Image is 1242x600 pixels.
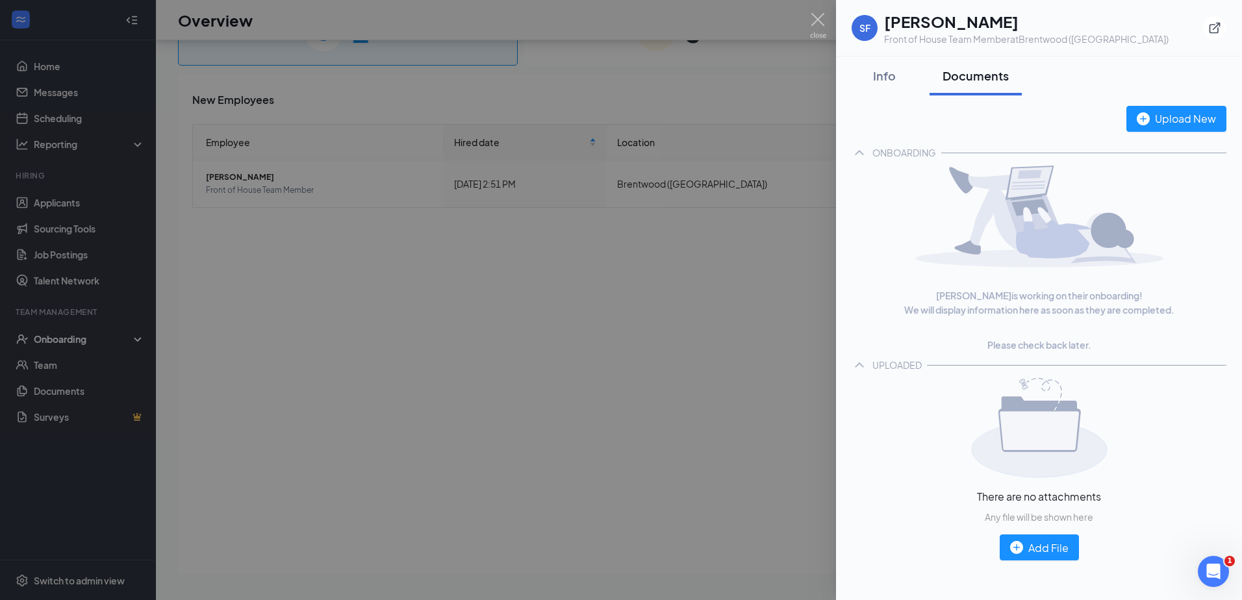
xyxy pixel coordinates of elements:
div: SF [859,21,870,34]
svg: ChevronUp [852,145,867,160]
div: Front of House Team Member at Brentwood ([GEOGRAPHIC_DATA]) [884,32,1169,45]
span: [PERSON_NAME] is working on their onboarding! [936,288,1143,303]
h1: [PERSON_NAME] [884,10,1169,32]
div: UPLOADED [872,358,922,371]
span: Any file will be shown here [985,510,1093,524]
div: Add File [1010,540,1069,556]
iframe: Intercom live chat [1198,556,1229,587]
button: ExternalLink [1203,16,1226,40]
span: We will display information here as soon as they are completed. [904,303,1174,317]
span: There are no attachments [977,488,1101,505]
button: Upload New [1126,106,1226,132]
div: Documents [943,68,1009,84]
span: Please check back later. [987,338,1091,352]
div: ONBOARDING [872,146,936,159]
div: Info [865,68,904,84]
button: Add File [1000,534,1079,560]
svg: ChevronUp [852,357,867,373]
span: 1 [1224,556,1235,566]
svg: ExternalLink [1208,21,1221,34]
div: Upload New [1137,110,1216,127]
